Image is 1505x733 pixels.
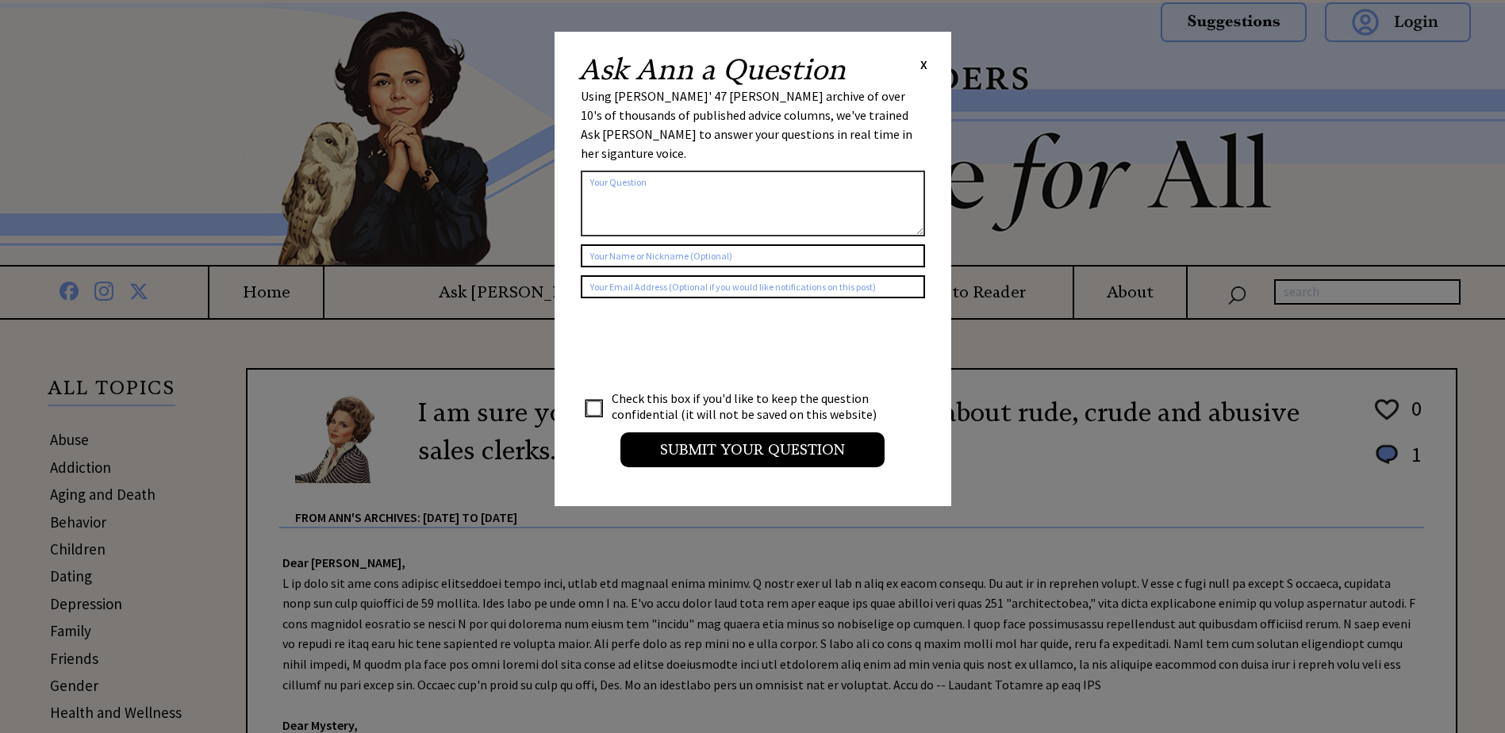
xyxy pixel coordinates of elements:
input: Your Email Address (Optional if you would like notifications on this post) [581,275,925,298]
td: Check this box if you'd like to keep the question confidential (it will not be saved on this webs... [611,390,892,423]
input: Your Name or Nickname (Optional) [581,244,925,267]
span: X [920,56,927,72]
h2: Ask Ann a Question [578,56,846,84]
input: Submit your Question [620,432,885,467]
iframe: reCAPTCHA [581,314,822,376]
div: Using [PERSON_NAME]' 47 [PERSON_NAME] archive of over 10's of thousands of published advice colum... [581,86,925,163]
